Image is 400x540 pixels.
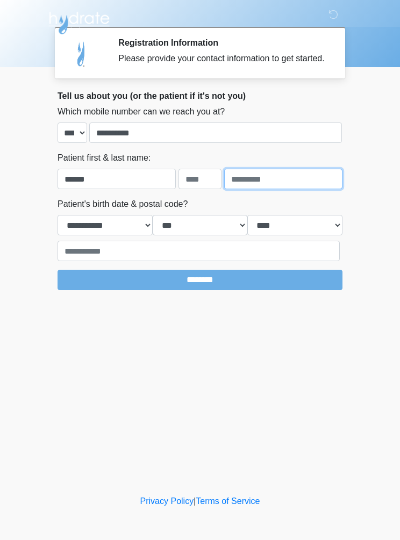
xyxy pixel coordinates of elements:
label: Patient first & last name: [58,152,151,164]
div: Please provide your contact information to get started. [118,52,326,65]
a: | [194,496,196,506]
label: Patient's birth date & postal code? [58,198,188,211]
img: Hydrate IV Bar - Flagstaff Logo [47,8,111,35]
a: Privacy Policy [140,496,194,506]
label: Which mobile number can we reach you at? [58,105,225,118]
h2: Tell us about you (or the patient if it's not you) [58,91,342,101]
img: Agent Avatar [66,38,98,70]
a: Terms of Service [196,496,260,506]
